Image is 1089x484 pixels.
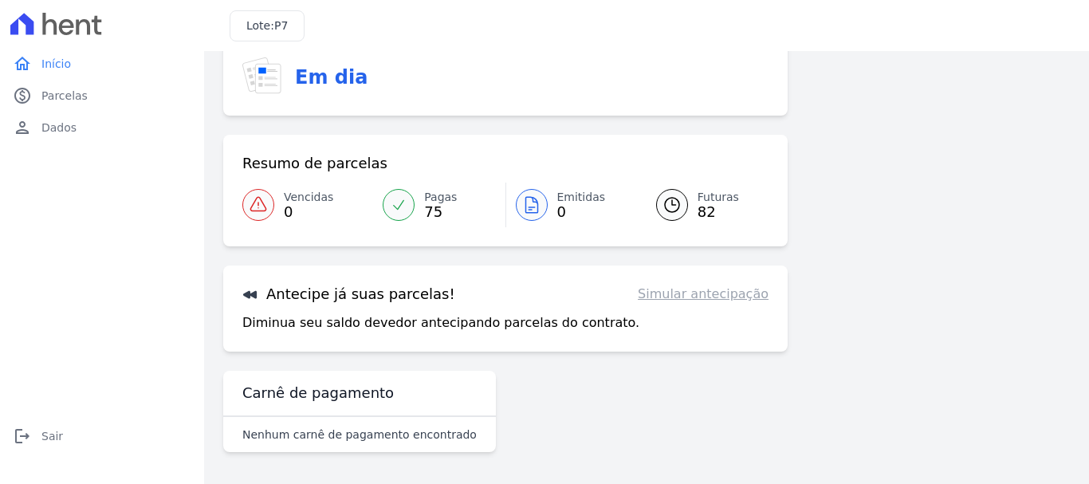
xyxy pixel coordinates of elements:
i: paid [13,86,32,105]
i: logout [13,427,32,446]
h3: Antecipe já suas parcelas! [242,285,455,304]
a: Emitidas 0 [506,183,637,227]
a: Pagas 75 [373,183,505,227]
span: Início [41,56,71,72]
span: P7 [274,19,288,32]
span: Sair [41,428,63,444]
span: Emitidas [557,189,606,206]
h3: Em dia [295,63,368,92]
i: person [13,118,32,137]
p: Diminua seu saldo devedor antecipando parcelas do contrato. [242,313,639,333]
i: home [13,54,32,73]
a: homeInício [6,48,198,80]
p: Nenhum carnê de pagamento encontrado [242,427,477,443]
h3: Carnê de pagamento [242,384,394,403]
a: personDados [6,112,198,144]
span: Pagas [424,189,457,206]
a: Vencidas 0 [242,183,373,227]
span: Futuras [698,189,739,206]
span: 0 [557,206,606,218]
a: Simular antecipação [638,285,769,304]
span: 75 [424,206,457,218]
span: 0 [284,206,333,218]
span: Vencidas [284,189,333,206]
h3: Lote: [246,18,288,34]
h3: Resumo de parcelas [242,154,387,173]
span: 82 [698,206,739,218]
span: Parcelas [41,88,88,104]
span: Dados [41,120,77,136]
a: paidParcelas [6,80,198,112]
a: Futuras 82 [637,183,769,227]
a: logoutSair [6,420,198,452]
